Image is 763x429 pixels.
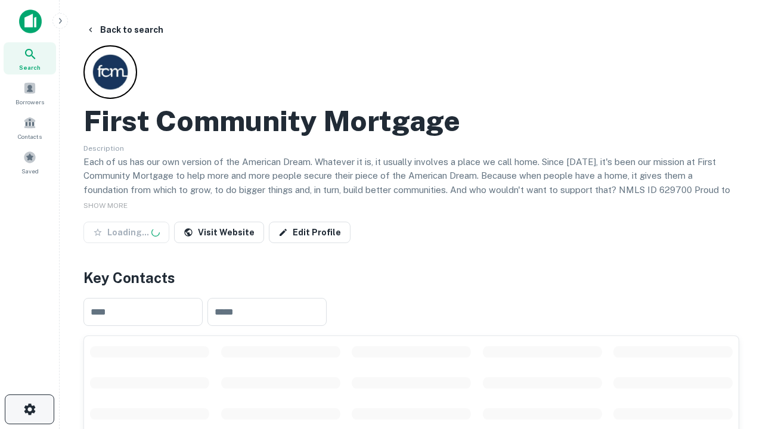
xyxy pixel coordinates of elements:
a: Contacts [4,111,56,144]
span: Saved [21,166,39,176]
span: SHOW MORE [83,201,128,210]
a: Visit Website [174,222,264,243]
h2: First Community Mortgage [83,104,460,138]
a: Saved [4,146,56,178]
iframe: Chat Widget [703,296,763,353]
button: Back to search [81,19,168,41]
a: Edit Profile [269,222,351,243]
a: Search [4,42,56,74]
span: Borrowers [15,97,44,107]
span: Description [83,144,124,153]
p: Each of us has our own version of the American Dream. Whatever it is, it usually involves a place... [83,155,739,211]
img: capitalize-icon.png [19,10,42,33]
span: Contacts [18,132,42,141]
h4: Key Contacts [83,267,739,288]
a: Borrowers [4,77,56,109]
span: Search [19,63,41,72]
